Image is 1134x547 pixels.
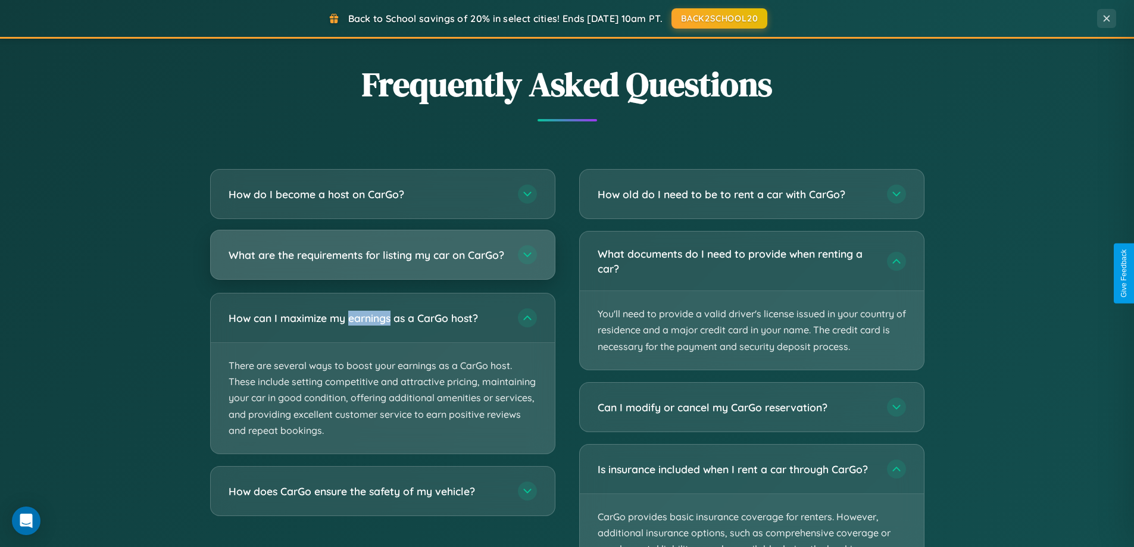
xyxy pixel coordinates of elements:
p: You'll need to provide a valid driver's license issued in your country of residence and a major c... [580,291,924,370]
h3: Can I modify or cancel my CarGo reservation? [598,400,875,415]
div: Open Intercom Messenger [12,507,40,535]
h3: How does CarGo ensure the safety of my vehicle? [229,484,506,499]
span: Back to School savings of 20% in select cities! Ends [DATE] 10am PT. [348,12,663,24]
h3: What documents do I need to provide when renting a car? [598,246,875,276]
p: There are several ways to boost your earnings as a CarGo host. These include setting competitive ... [211,343,555,454]
div: Give Feedback [1120,249,1128,298]
button: BACK2SCHOOL20 [671,8,767,29]
h3: What are the requirements for listing my car on CarGo? [229,248,506,262]
h3: Is insurance included when I rent a car through CarGo? [598,462,875,477]
h2: Frequently Asked Questions [210,61,924,107]
h3: How can I maximize my earnings as a CarGo host? [229,311,506,326]
h3: How old do I need to be to rent a car with CarGo? [598,187,875,202]
h3: How do I become a host on CarGo? [229,187,506,202]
